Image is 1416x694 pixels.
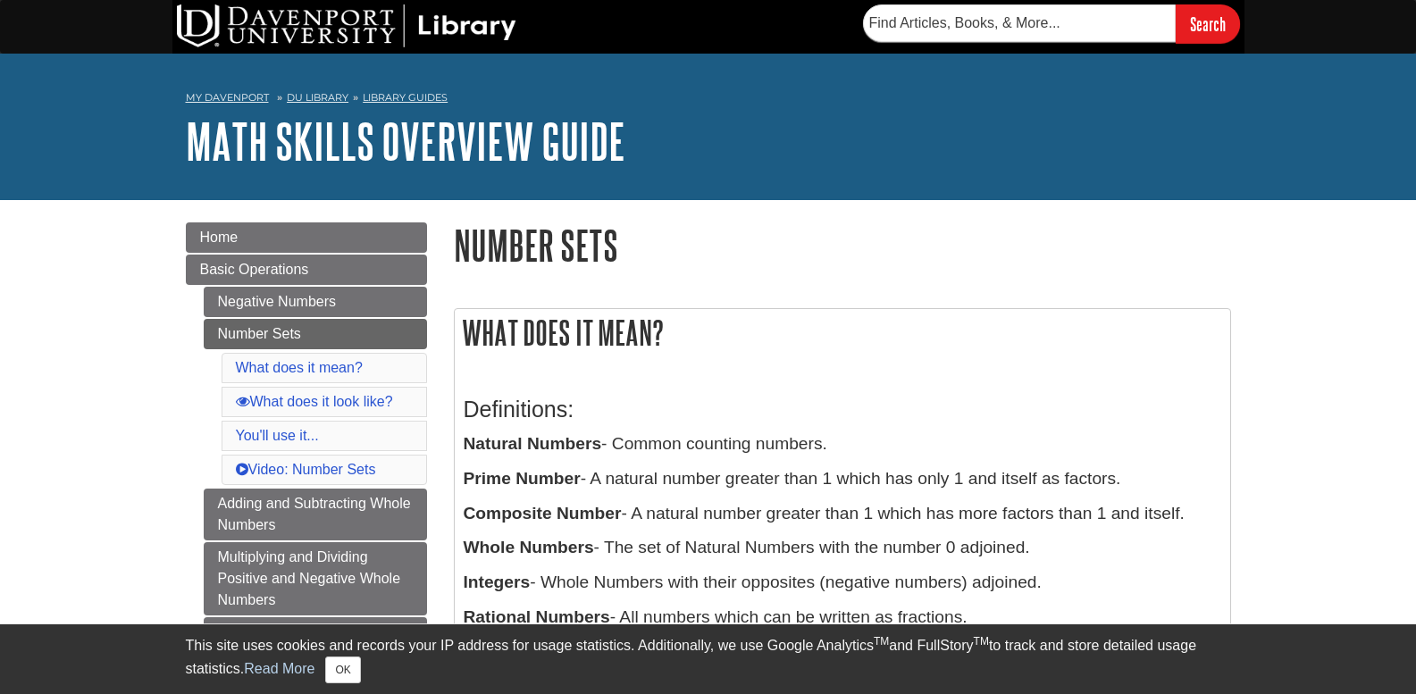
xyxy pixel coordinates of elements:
[177,4,516,47] img: DU Library
[186,222,427,253] a: Home
[863,4,1176,42] input: Find Articles, Books, & More...
[464,573,531,591] b: Integers
[204,319,427,349] a: Number Sets
[204,489,427,540] a: Adding and Subtracting Whole Numbers
[204,287,427,317] a: Negative Numbers
[236,462,376,477] a: Video: Number Sets
[464,434,602,453] b: Natural Numbers
[454,222,1231,268] h1: Number Sets
[186,113,625,169] a: Math Skills Overview Guide
[974,635,989,648] sup: TM
[874,635,889,648] sup: TM
[464,538,594,556] b: Whole Numbers
[464,605,1221,631] p: - All numbers which can be written as fractions.
[464,504,622,523] b: Composite Number
[236,428,319,443] a: You'll use it...
[236,394,393,409] a: What does it look like?
[186,635,1231,683] div: This site uses cookies and records your IP address for usage statistics. Additionally, we use Goo...
[236,360,363,375] a: What does it mean?
[464,431,1221,457] p: - Common counting numbers.
[200,230,239,245] span: Home
[244,661,314,676] a: Read More
[464,535,1221,561] p: - The set of Natural Numbers with the number 0 adjoined.
[325,656,360,683] button: Close
[464,607,610,626] b: Rational Numbers
[464,397,1221,422] h3: Definitions:
[186,90,269,105] a: My Davenport
[186,86,1231,114] nav: breadcrumb
[863,4,1240,43] form: Searches DU Library's articles, books, and more
[464,466,1221,492] p: - A natural number greater than 1 which has only 1 and itself as factors.
[464,469,581,488] b: Prime Number
[200,262,309,277] span: Basic Operations
[363,91,448,104] a: Library Guides
[455,309,1230,356] h2: What does it mean?
[464,570,1221,596] p: - Whole Numbers with their opposites (negative numbers) adjoined.
[204,617,427,648] a: Dividing by [PERSON_NAME]
[186,255,427,285] a: Basic Operations
[204,542,427,615] a: Multiplying and Dividing Positive and Negative Whole Numbers
[464,501,1221,527] p: - A natural number greater than 1 which has more factors than 1 and itself.
[1176,4,1240,43] input: Search
[287,91,348,104] a: DU Library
